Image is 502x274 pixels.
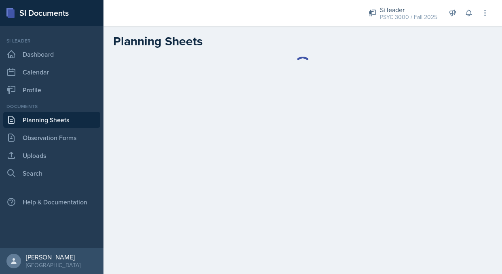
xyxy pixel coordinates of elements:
div: Help & Documentation [3,194,100,210]
h2: Planning Sheets [113,34,202,49]
div: Si leader [380,5,437,15]
a: Search [3,165,100,181]
div: PSYC 3000 / Fall 2025 [380,13,437,21]
div: [GEOGRAPHIC_DATA] [26,261,80,269]
a: Uploads [3,147,100,164]
a: Calendar [3,64,100,80]
a: Dashboard [3,46,100,62]
a: Planning Sheets [3,112,100,128]
a: Profile [3,82,100,98]
div: [PERSON_NAME] [26,253,80,261]
div: Documents [3,103,100,110]
a: Observation Forms [3,130,100,146]
div: Si leader [3,37,100,45]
